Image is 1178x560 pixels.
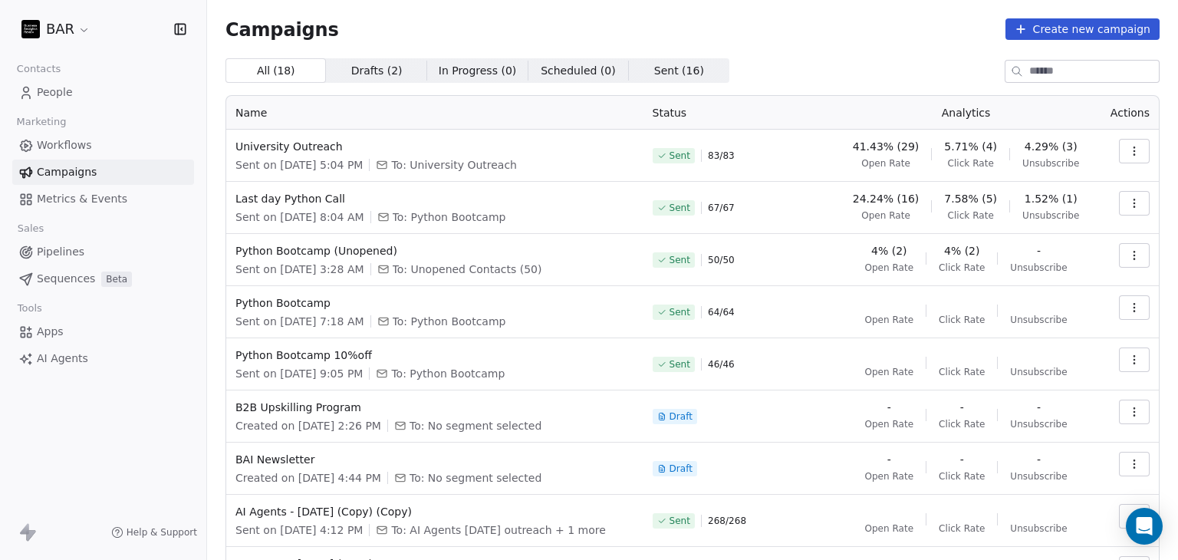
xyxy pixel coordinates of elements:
span: Unsubscribe [1022,209,1079,222]
span: 24.24% (16) [853,191,920,206]
span: 41.43% (29) [853,139,920,154]
span: Sent [670,306,690,318]
span: Sent ( 16 ) [654,63,704,79]
span: - [960,452,964,467]
span: Click Rate [939,470,985,483]
span: Sent on [DATE] 4:12 PM [235,522,363,538]
button: Create new campaign [1005,18,1160,40]
span: - [960,400,964,415]
span: AI Agents - [DATE] (Copy) (Copy) [235,504,634,519]
span: BAR [46,19,74,39]
span: 4.29% (3) [1025,139,1078,154]
span: Sales [11,217,51,240]
a: Apps [12,319,194,344]
span: To: Python Bootcamp [393,209,506,225]
span: To: Python Bootcamp [393,314,506,329]
span: Sent on [DATE] 3:28 AM [235,262,364,277]
span: Marketing [10,110,73,133]
a: Pipelines [12,239,194,265]
span: Open Rate [864,418,913,430]
span: Sent on [DATE] 8:04 AM [235,209,364,225]
img: bar1.webp [21,20,40,38]
a: Workflows [12,133,194,158]
span: Open Rate [864,366,913,378]
span: Unsubscribe [1022,157,1079,170]
span: Beta [101,272,132,287]
span: 4% (2) [871,243,907,259]
span: 1.52% (1) [1025,191,1078,206]
span: Sent [670,202,690,214]
span: Open Rate [861,209,910,222]
span: Python Bootcamp 10%off [235,348,634,363]
span: To: No segment selected [410,418,541,433]
span: 67 / 67 [708,202,735,214]
span: Click Rate [939,366,985,378]
span: In Progress ( 0 ) [439,63,517,79]
span: 64 / 64 [708,306,735,318]
span: BAI Newsletter [235,452,634,467]
span: Open Rate [864,262,913,274]
a: Help & Support [111,526,197,539]
th: Analytics [835,96,1097,130]
span: Unsubscribe [1010,418,1067,430]
span: Pipelines [37,244,84,260]
span: 46 / 46 [708,358,735,371]
span: Sent on [DATE] 7:18 AM [235,314,364,329]
span: 5.71% (4) [944,139,997,154]
span: Draft [670,410,693,423]
span: Created on [DATE] 4:44 PM [235,470,381,486]
span: Unsubscribe [1010,470,1067,483]
span: Unsubscribe [1010,314,1067,326]
span: Metrics & Events [37,191,127,207]
span: Unsubscribe [1010,522,1067,535]
span: AI Agents [37,351,88,367]
span: Sent [670,358,690,371]
span: Last day Python Call [235,191,634,206]
span: Created on [DATE] 2:26 PM [235,418,381,433]
span: Sent on [DATE] 5:04 PM [235,157,363,173]
span: 50 / 50 [708,254,735,266]
span: 4% (2) [944,243,980,259]
span: Workflows [37,137,92,153]
span: Click Rate [948,209,994,222]
button: BAR [18,16,94,42]
span: Apps [37,324,64,340]
span: Tools [11,297,48,320]
span: Click Rate [939,314,985,326]
span: Sent [670,150,690,162]
span: Campaigns [37,164,97,180]
span: To: No segment selected [410,470,541,486]
span: People [37,84,73,100]
span: 83 / 83 [708,150,735,162]
span: - [1037,243,1041,259]
span: Sent on [DATE] 9:05 PM [235,366,363,381]
span: Click Rate [939,522,985,535]
span: To: Python Bootcamp [391,366,505,381]
span: Unsubscribe [1010,262,1067,274]
span: Open Rate [864,470,913,483]
a: AI Agents [12,346,194,371]
a: Metrics & Events [12,186,194,212]
a: Campaigns [12,160,194,185]
a: People [12,80,194,105]
span: Scheduled ( 0 ) [541,63,616,79]
span: Python Bootcamp [235,295,634,311]
span: Sent [670,515,690,527]
a: SequencesBeta [12,266,194,292]
span: Drafts ( 2 ) [351,63,403,79]
span: - [887,452,891,467]
span: - [887,400,891,415]
span: 7.58% (5) [944,191,997,206]
th: Actions [1097,96,1159,130]
span: To: Unopened Contacts (50) [393,262,542,277]
span: Contacts [10,58,67,81]
span: B2B Upskilling Program [235,400,634,415]
th: Status [643,96,835,130]
span: Open Rate [861,157,910,170]
span: Open Rate [864,314,913,326]
span: - [1037,400,1041,415]
span: Unsubscribe [1010,366,1067,378]
span: To: University Outreach [391,157,517,173]
span: - [1037,452,1041,467]
span: Help & Support [127,526,197,539]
